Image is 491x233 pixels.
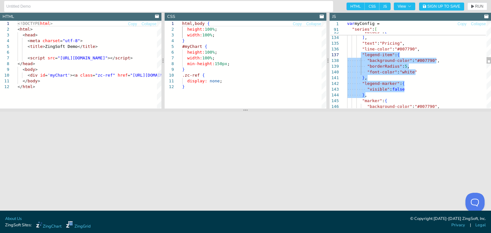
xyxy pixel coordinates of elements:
[142,22,157,26] span: Collapse
[347,3,365,10] span: HTML
[35,33,38,37] span: >
[20,27,30,32] span: html
[165,38,174,44] div: 4
[362,47,392,51] span: "line-color"
[66,221,90,229] a: ZingGrid
[195,21,205,26] span: body
[182,84,185,89] span: }
[205,50,215,55] span: 100%
[306,22,321,26] span: Collapse
[33,84,35,89] span: >
[25,33,35,37] span: head
[18,61,23,66] span: </
[471,22,486,26] span: Collapse
[330,75,339,81] div: 141
[367,64,402,69] span: "borderRadius"
[367,104,412,109] span: "background-color"
[457,22,466,26] span: Copy
[205,27,215,32] span: 100%
[398,4,411,8] span: View
[165,26,174,32] div: 2
[427,4,460,8] span: Sign Up to Save
[70,73,75,78] span: ><
[451,222,465,228] a: Privacy
[402,64,405,69] span: :
[23,84,33,89] span: html
[364,93,367,97] span: ,
[205,44,207,49] span: {
[165,72,174,78] div: 10
[130,56,133,60] span: >
[330,27,339,33] span: 91
[306,21,322,27] button: Collapse
[165,44,174,49] div: 5
[130,73,180,78] span: "[URL][DOMAIN_NAME]"
[63,38,80,43] span: "utf-8"
[394,52,397,57] span: :
[419,3,464,11] button: Sign Up to Save
[215,61,227,66] span: 150px
[36,221,61,229] a: ZingChart
[182,67,185,72] span: }
[347,21,355,26] span: var
[95,73,115,78] span: "zc-ref"
[330,46,339,52] div: 136
[467,3,487,10] button: RUN
[182,73,200,78] span: .zc-ref
[93,73,95,78] span: =
[215,27,217,32] span: ;
[48,56,55,60] span: src
[364,75,367,80] span: ,
[182,44,202,49] span: #myChart
[27,73,30,78] span: <
[40,73,45,78] span: id
[27,38,30,43] span: <
[362,52,395,57] span: "legend-item"
[330,58,339,64] div: 138
[410,216,486,222] div: © Copyright [DATE]-[DATE] ZingSoft, Inc.
[465,193,485,212] iframe: Toggle Customer Support
[165,84,174,90] div: 12
[330,69,339,75] div: 140
[118,73,128,78] span: href
[362,41,377,46] span: "text"
[5,216,22,222] a: About Us
[50,21,53,26] span: >
[182,21,192,26] span: html
[165,32,174,38] div: 3
[364,35,367,40] span: ,
[417,47,420,51] span: ,
[407,64,410,69] span: ,
[80,38,83,43] span: >
[5,222,32,228] span: ZingSoft Sites:
[377,41,380,46] span: :
[48,73,70,78] span: 'myChart'
[397,52,400,57] span: {
[402,81,405,86] span: {
[33,61,35,66] span: >
[38,79,40,83] span: >
[187,33,202,37] span: width:
[293,22,302,26] span: Copy
[128,21,137,27] button: Copy
[95,44,98,49] span: >
[207,21,210,26] span: {
[187,56,202,60] span: width:
[80,73,93,78] span: class
[385,98,387,103] span: {
[115,56,130,60] span: script
[330,104,339,109] div: 146
[412,58,415,63] span: :
[165,78,174,84] div: 11
[187,50,205,55] span: height:
[202,33,212,37] span: 100%
[187,27,205,32] span: height:
[128,22,137,26] span: Copy
[212,56,215,60] span: ;
[330,41,339,46] div: 135
[362,93,365,97] span: }
[30,38,40,43] span: meta
[202,56,212,60] span: 100%
[397,70,400,74] span: :
[437,58,440,63] span: ,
